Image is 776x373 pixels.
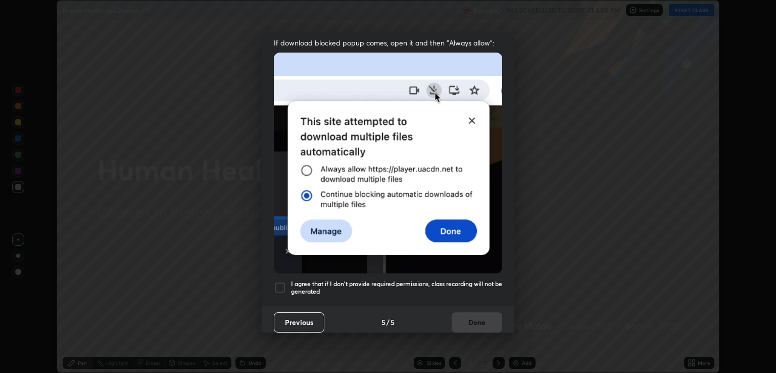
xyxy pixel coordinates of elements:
span: If download blocked popup comes, open it and then "Always allow": [274,38,502,48]
h4: / [386,317,390,328]
button: Previous [274,312,324,333]
h4: 5 [391,317,395,328]
img: downloads-permission-blocked.gif [274,53,502,273]
h4: 5 [381,317,385,328]
h5: I agree that if I don't provide required permissions, class recording will not be generated [291,280,502,296]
